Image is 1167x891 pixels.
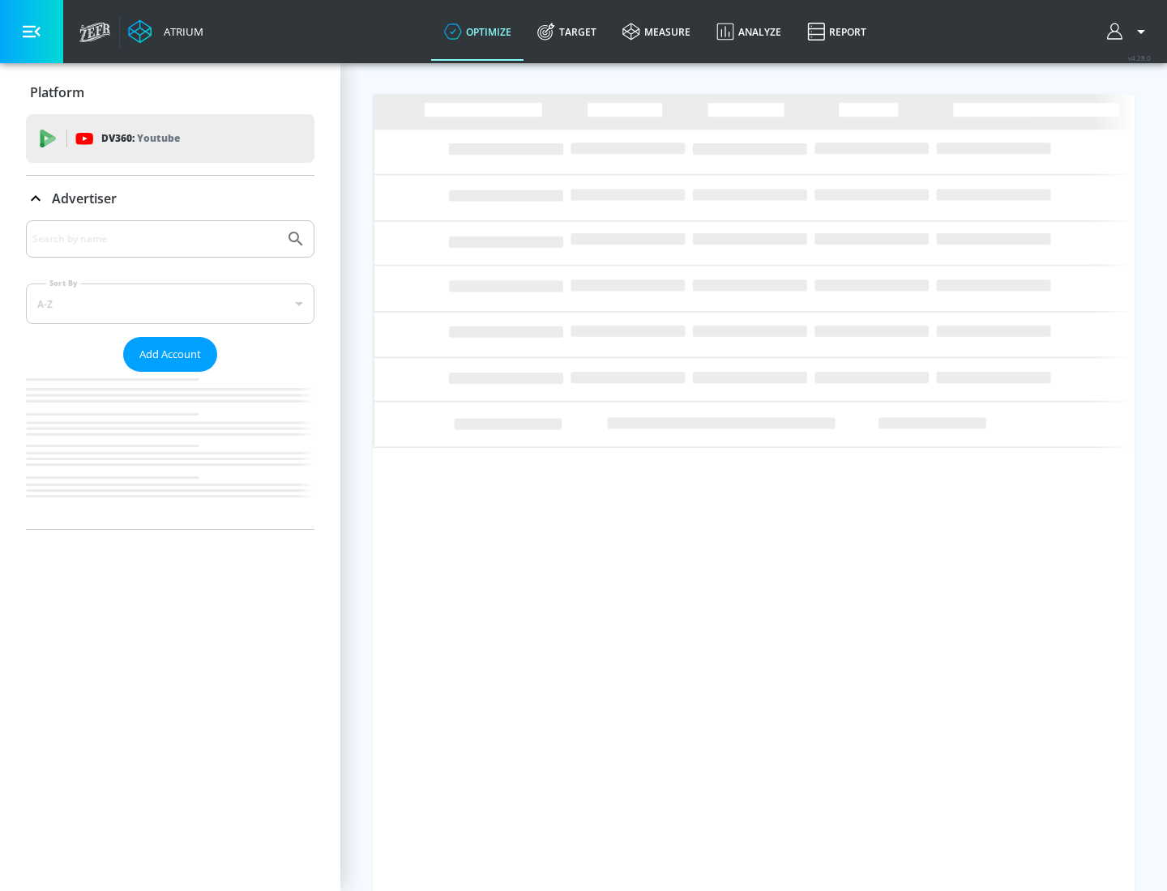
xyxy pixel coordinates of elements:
[609,2,703,61] a: measure
[46,278,81,288] label: Sort By
[26,70,314,115] div: Platform
[703,2,794,61] a: Analyze
[128,19,203,44] a: Atrium
[1128,53,1151,62] span: v 4.28.0
[26,372,314,529] nav: list of Advertiser
[30,83,84,101] p: Platform
[26,176,314,221] div: Advertiser
[26,283,314,324] div: A-Z
[32,228,278,249] input: Search by name
[26,220,314,529] div: Advertiser
[139,345,201,364] span: Add Account
[101,130,180,147] p: DV360:
[137,130,180,147] p: Youtube
[524,2,609,61] a: Target
[794,2,879,61] a: Report
[157,24,203,39] div: Atrium
[26,114,314,163] div: DV360: Youtube
[123,337,217,372] button: Add Account
[52,190,117,207] p: Advertiser
[431,2,524,61] a: optimize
